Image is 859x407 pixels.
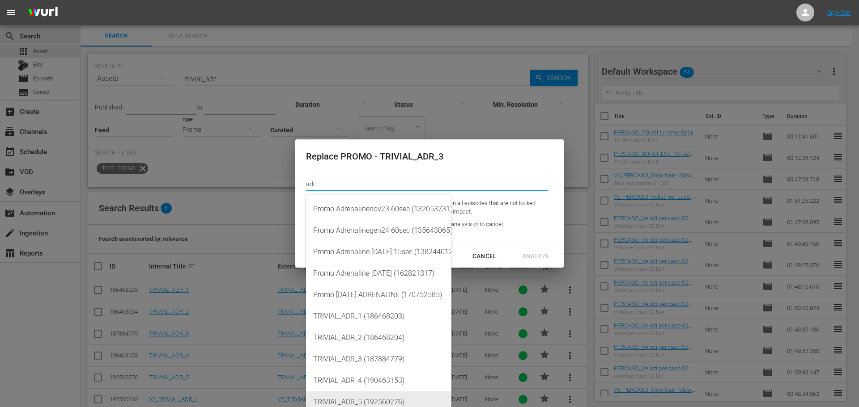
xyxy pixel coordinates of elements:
div: Promo Adrenalinenov23 60sec (132053731) [313,198,444,220]
button: Cancel [462,248,508,264]
div: Cancel [465,251,504,262]
div: Promo [DATE] ADRENALINE (170752585) [313,284,444,306]
a: Sign Out [827,9,850,16]
img: ans4CAIJ8jUAAAAAAAAAAAAAAAAAAAAAAAAgQb4GAAAAAAAAAAAAAAAAAAAAAAAAJMjXAAAAAAAAAAAAAAAAAAAAAAAAgAT5G... [21,2,64,23]
div: TRIVIAL_ADR_3 (187884779) [313,348,444,370]
div: Promo Adrenalinegen24 60sec (135643065) [313,220,444,241]
div: Promo Adrenaline [DATE] 15sec (138244012) [313,241,444,263]
div: TRIVIAL_ADR_2 (186468204) [313,327,444,348]
span: menu [5,7,16,18]
div: TRIVIAL_ADR_1 (186468203) [313,306,444,327]
div: TRIVIAL_ADR_4 (190463153) [313,370,444,391]
div: Promo Adrenaline [DATE] (162821317) [313,263,444,284]
div: Replace PROMO - TRIVIAL_ADR_3 [306,150,548,163]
